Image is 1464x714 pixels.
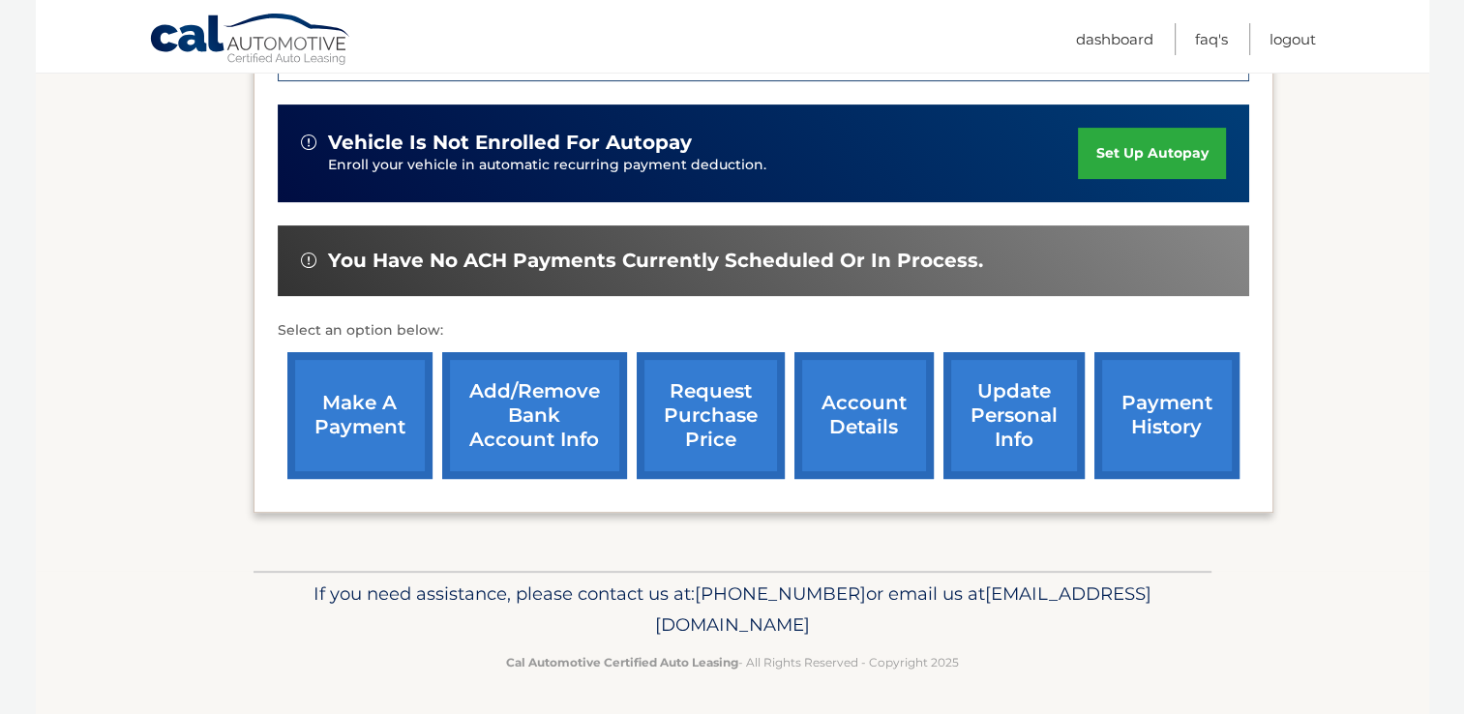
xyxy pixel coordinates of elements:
a: Logout [1270,23,1316,55]
span: You have no ACH payments currently scheduled or in process. [328,249,983,273]
img: alert-white.svg [301,134,316,150]
span: [PHONE_NUMBER] [695,582,866,605]
p: Enroll your vehicle in automatic recurring payment deduction. [328,155,1079,176]
span: vehicle is not enrolled for autopay [328,131,692,155]
p: If you need assistance, please contact us at: or email us at [266,579,1199,640]
a: Cal Automotive [149,13,352,69]
a: payment history [1094,352,1240,479]
a: Dashboard [1076,23,1153,55]
a: account details [794,352,934,479]
a: set up autopay [1078,128,1225,179]
a: Add/Remove bank account info [442,352,627,479]
a: request purchase price [637,352,785,479]
p: Select an option below: [278,319,1249,342]
a: update personal info [943,352,1085,479]
strong: Cal Automotive Certified Auto Leasing [506,655,738,669]
img: alert-white.svg [301,253,316,268]
p: - All Rights Reserved - Copyright 2025 [266,652,1199,672]
a: FAQ's [1195,23,1228,55]
a: make a payment [287,352,433,479]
